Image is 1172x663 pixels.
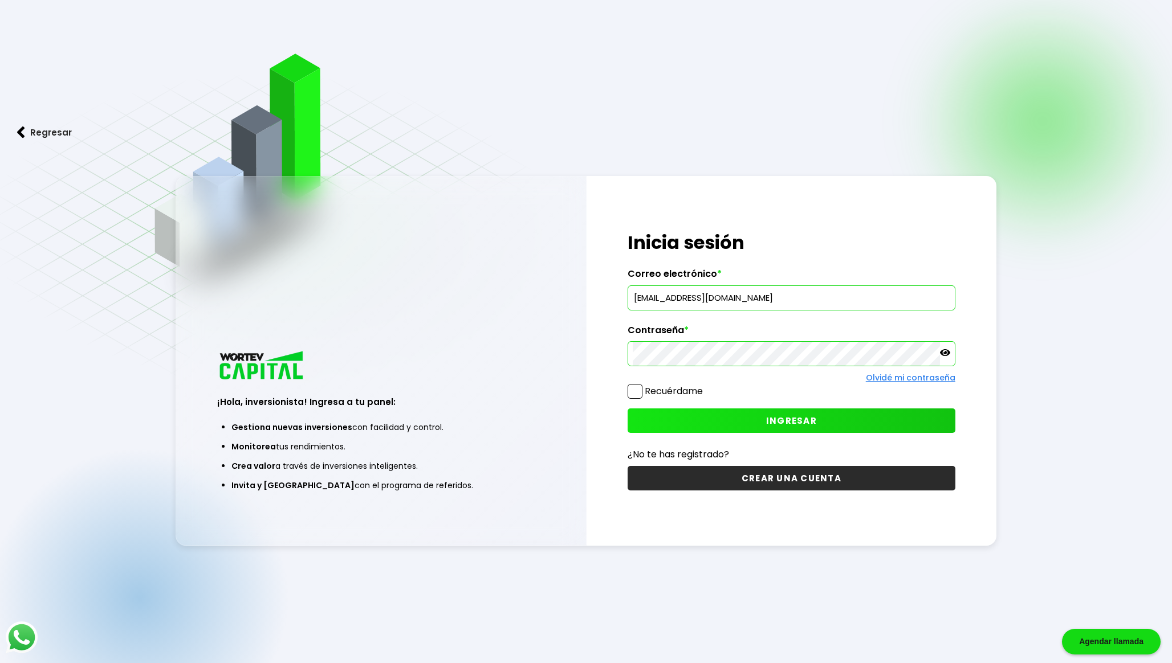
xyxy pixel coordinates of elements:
[231,441,276,452] span: Monitorea
[231,421,352,433] span: Gestiona nuevas inversiones
[633,286,950,310] input: hola@wortev.capital
[866,372,955,383] a: Olvidé mi contraseña
[231,437,531,456] li: tus rendimientos.
[628,466,955,490] button: CREAR UNA CUENTA
[231,460,275,472] span: Crea valor
[231,456,531,476] li: a través de inversiones inteligentes.
[628,268,955,285] label: Correo electrónico
[231,418,531,437] li: con facilidad y control.
[6,621,38,653] img: logos_whatsapp-icon.242b2217.svg
[1062,629,1161,654] div: Agendar llamada
[17,126,25,138] img: flecha izquierda
[628,447,955,461] p: ¿No te has registrado?
[628,408,955,433] button: INGRESAR
[645,384,703,398] label: Recuérdame
[628,229,955,256] h1: Inicia sesión
[217,395,545,408] h3: ¡Hola, inversionista! Ingresa a tu panel:
[217,350,307,383] img: logo_wortev_capital
[628,447,955,490] a: ¿No te has registrado?CREAR UNA CUENTA
[766,415,817,427] span: INGRESAR
[628,325,955,342] label: Contraseña
[231,476,531,495] li: con el programa de referidos.
[231,480,355,491] span: Invita y [GEOGRAPHIC_DATA]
